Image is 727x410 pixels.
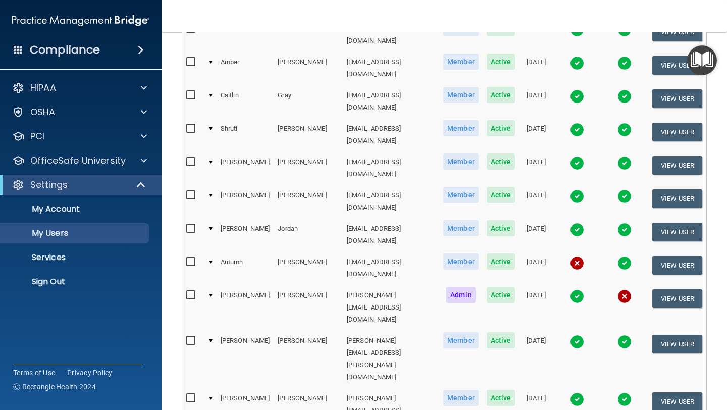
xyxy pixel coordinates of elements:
[217,330,274,388] td: [PERSON_NAME]
[617,89,632,104] img: tick.e7d51cea.svg
[519,251,553,285] td: [DATE]
[519,151,553,185] td: [DATE]
[617,289,632,303] img: cross.ca9f0e7f.svg
[274,218,343,251] td: Jordan
[13,368,55,378] a: Terms of Use
[617,123,632,137] img: tick.e7d51cea.svg
[274,52,343,85] td: [PERSON_NAME]
[217,218,274,251] td: [PERSON_NAME]
[12,130,147,142] a: PCI
[519,218,553,251] td: [DATE]
[217,118,274,151] td: Shruti
[443,120,479,136] span: Member
[217,52,274,85] td: Amber
[487,253,515,270] span: Active
[343,218,439,251] td: [EMAIL_ADDRESS][DOMAIN_NAME]
[30,155,126,167] p: OfficeSafe University
[30,130,44,142] p: PCI
[570,156,584,170] img: tick.e7d51cea.svg
[570,56,584,70] img: tick.e7d51cea.svg
[570,289,584,303] img: tick.e7d51cea.svg
[274,185,343,218] td: [PERSON_NAME]
[519,85,553,118] td: [DATE]
[274,285,343,330] td: [PERSON_NAME]
[217,151,274,185] td: [PERSON_NAME]
[443,87,479,103] span: Member
[487,220,515,236] span: Active
[617,335,632,349] img: tick.e7d51cea.svg
[570,223,584,237] img: tick.e7d51cea.svg
[617,223,632,237] img: tick.e7d51cea.svg
[652,23,702,41] button: View User
[617,392,632,406] img: tick.e7d51cea.svg
[652,156,702,175] button: View User
[519,18,553,52] td: [DATE]
[30,82,56,94] p: HIPAA
[617,156,632,170] img: tick.e7d51cea.svg
[487,120,515,136] span: Active
[7,252,144,263] p: Services
[274,151,343,185] td: [PERSON_NAME]
[652,89,702,108] button: View User
[443,332,479,348] span: Member
[519,185,553,218] td: [DATE]
[12,11,149,31] img: PMB logo
[217,251,274,285] td: Autumn
[7,204,144,214] p: My Account
[7,228,144,238] p: My Users
[519,118,553,151] td: [DATE]
[446,287,476,303] span: Admin
[617,256,632,270] img: tick.e7d51cea.svg
[274,251,343,285] td: [PERSON_NAME]
[343,118,439,151] td: [EMAIL_ADDRESS][DOMAIN_NAME]
[519,52,553,85] td: [DATE]
[274,85,343,118] td: Gray
[617,56,632,70] img: tick.e7d51cea.svg
[274,18,343,52] td: [PERSON_NAME]
[7,277,144,287] p: Sign Out
[443,390,479,406] span: Member
[343,85,439,118] td: [EMAIL_ADDRESS][DOMAIN_NAME]
[617,189,632,203] img: tick.e7d51cea.svg
[487,87,515,103] span: Active
[487,187,515,203] span: Active
[443,187,479,203] span: Member
[570,189,584,203] img: tick.e7d51cea.svg
[652,223,702,241] button: View User
[443,220,479,236] span: Member
[343,151,439,185] td: [EMAIL_ADDRESS][DOMAIN_NAME]
[519,330,553,388] td: [DATE]
[570,335,584,349] img: tick.e7d51cea.svg
[274,330,343,388] td: [PERSON_NAME]
[652,335,702,353] button: View User
[652,123,702,141] button: View User
[13,382,96,392] span: Ⓒ Rectangle Health 2024
[487,54,515,70] span: Active
[652,256,702,275] button: View User
[30,179,68,191] p: Settings
[519,285,553,330] td: [DATE]
[487,153,515,170] span: Active
[274,118,343,151] td: [PERSON_NAME]
[12,82,147,94] a: HIPAA
[30,106,56,118] p: OSHA
[443,153,479,170] span: Member
[12,106,147,118] a: OSHA
[343,18,439,52] td: [EMAIL_ADDRESS][DOMAIN_NAME]
[652,189,702,208] button: View User
[343,52,439,85] td: [EMAIL_ADDRESS][DOMAIN_NAME]
[217,85,274,118] td: Caitlin
[570,256,584,270] img: cross.ca9f0e7f.svg
[67,368,113,378] a: Privacy Policy
[343,251,439,285] td: [EMAIL_ADDRESS][DOMAIN_NAME]
[217,18,274,52] td: [PERSON_NAME]
[487,390,515,406] span: Active
[570,89,584,104] img: tick.e7d51cea.svg
[30,43,100,57] h4: Compliance
[343,285,439,330] td: [PERSON_NAME][EMAIL_ADDRESS][DOMAIN_NAME]
[687,45,717,75] button: Open Resource Center
[652,289,702,308] button: View User
[343,330,439,388] td: [PERSON_NAME][EMAIL_ADDRESS][PERSON_NAME][DOMAIN_NAME]
[652,56,702,75] button: View User
[487,287,515,303] span: Active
